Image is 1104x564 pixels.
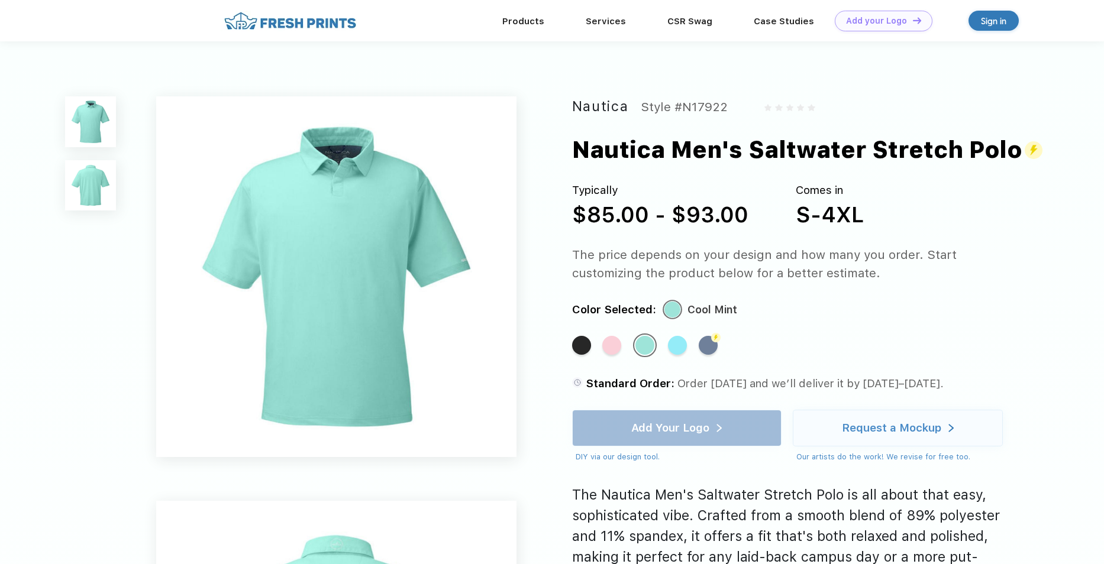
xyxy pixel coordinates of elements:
[796,199,864,231] div: S-4XL
[796,182,864,199] div: Comes in
[572,245,1025,282] div: The price depends on your design and how many you order. Start customizing the product below for ...
[948,424,954,433] img: white arrow
[65,160,116,211] img: func=resize&h=100
[668,336,687,355] div: Sea Mist
[641,96,728,117] div: Style #N17922
[572,377,583,388] img: standard order
[502,16,544,27] a: Products
[913,17,921,24] img: DT
[969,11,1019,31] a: Sign in
[572,336,591,355] div: Onyx
[846,16,907,26] div: Add your Logo
[808,104,815,111] img: gray_star.svg
[797,104,804,111] img: gray_star.svg
[711,333,721,342] img: flash color
[576,451,782,463] div: DIY via our design tool.
[572,199,748,231] div: $85.00 - $93.00
[221,11,360,31] img: fo%20logo%202.webp
[572,96,629,117] div: Nautica
[775,104,782,111] img: gray_star.svg
[796,451,1003,463] div: Our artists do the work! We revise for free too.
[635,336,654,355] div: Cool Mint
[677,377,944,390] span: Order [DATE] and we’ll deliver it by [DATE]–[DATE].
[1025,141,1042,159] img: flash_active_toggle.svg
[65,96,116,147] img: func=resize&h=100
[156,96,517,456] img: func=resize&h=640
[981,14,1006,28] div: Sign in
[687,301,737,319] div: Cool Mint
[572,301,656,319] div: Color Selected:
[572,182,748,199] div: Typically
[842,422,941,434] div: Request a Mockup
[699,336,718,355] div: Faded Navy
[764,104,771,111] img: gray_star.svg
[572,132,1042,167] div: Nautica Men's Saltwater Stretch Polo
[586,377,674,390] span: Standard Order:
[602,336,621,355] div: Sunset Pink
[786,104,793,111] img: gray_star.svg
